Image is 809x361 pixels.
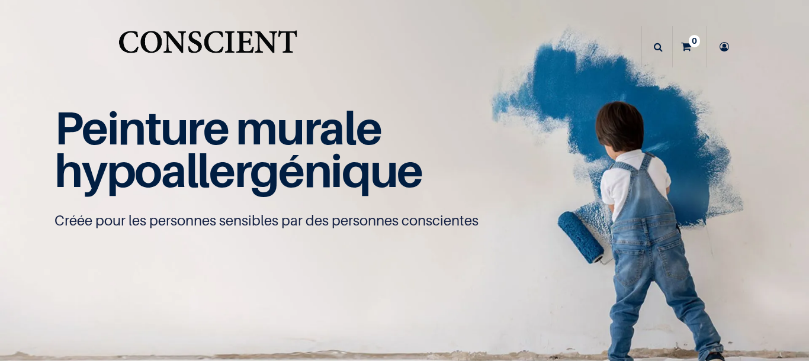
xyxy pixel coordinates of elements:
[54,100,381,155] span: Peinture murale
[116,24,299,70] img: Conscient
[673,26,706,67] a: 0
[689,35,700,47] sup: 0
[54,143,422,198] span: hypoallergénique
[54,211,754,230] p: Créée pour les personnes sensibles par des personnes conscientes
[116,24,299,70] a: Logo of Conscient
